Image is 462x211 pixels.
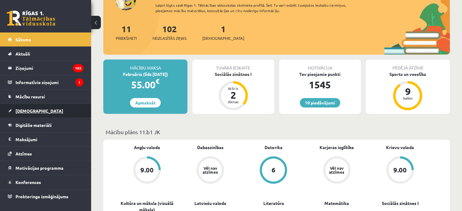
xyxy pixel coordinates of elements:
a: 6 [242,156,305,185]
span: Digitālie materiāli [15,122,52,128]
span: Neizlasītās ziņas [152,35,187,41]
a: Literatūra [263,200,284,206]
a: Angļu valoda [134,144,160,151]
span: Mācību resursi [15,94,45,99]
div: Laipni lūgts savā Rīgas 1. Tālmācības vidusskolas skolnieka profilā. Šeit Tu vari redzēt tuvojošo... [156,2,364,13]
div: Februāris (līdz [DATE]) [103,71,187,77]
a: Vēl nav atzīmes [305,156,368,185]
span: Sākums [15,37,31,42]
div: 6 [272,167,275,173]
a: Dabaszinības [197,144,224,151]
div: Sociālās zinātnes I [192,71,274,77]
p: Mācību plāns 11.b1 JK [106,128,447,136]
span: [DEMOGRAPHIC_DATA] [15,108,63,114]
a: Sports un veselība 9 balles [366,71,450,111]
a: Mācību resursi [8,90,84,104]
div: balles [399,96,417,100]
div: 2 [224,90,242,100]
a: Apmaksāt [130,98,161,107]
div: Atlicis [224,87,242,90]
div: 1545 [279,77,361,92]
span: Atzīmes [15,151,32,156]
span: Motivācijas programma [15,165,63,171]
div: Vēl nav atzīmes [328,166,345,174]
a: Karjeras izglītība [320,144,354,151]
span: Proktoringa izmēģinājums [15,194,68,199]
legend: Maksājumi [15,132,84,146]
a: 102Neizlasītās ziņas [152,23,187,41]
a: Proktoringa izmēģinājums [8,189,84,203]
a: Atzīmes [8,147,84,161]
a: 9.00 [115,156,179,185]
a: 10 piedāvājumi [300,98,340,107]
div: 9.00 [140,167,154,173]
span: [DEMOGRAPHIC_DATA] [202,35,244,41]
span: Aktuāli [15,51,30,56]
span: € [156,77,159,86]
div: Sports un veselība [366,71,450,77]
i: 102 [73,64,84,72]
div: Pēdējā atzīme [366,60,450,71]
span: Priekšmeti [116,35,137,41]
div: 55.00 [103,77,187,92]
a: Sociālās zinātnes I Atlicis 2 dienas [192,71,274,111]
div: dienas [224,100,242,104]
a: Motivācijas programma [8,161,84,175]
a: 9.00 [368,156,432,185]
a: Rīgas 1. Tālmācības vidusskola [7,11,55,26]
a: Aktuāli [8,47,84,61]
div: Tuvākā ieskaite [192,60,274,71]
div: Vēl nav atzīmes [202,166,219,174]
a: Konferences [8,175,84,189]
a: Informatīvie ziņojumi1 [8,75,84,89]
legend: Informatīvie ziņojumi [15,75,84,89]
a: Sociālās zinātnes I [382,200,418,206]
a: Ziņojumi102 [8,61,84,75]
a: Maksājumi [8,132,84,146]
a: Sākums [8,32,84,46]
a: Vēl nav atzīmes [179,156,242,185]
a: Matemātika [324,200,349,206]
span: Konferences [15,179,41,185]
div: 9.00 [393,167,407,173]
div: Motivācija [279,60,361,71]
a: 1[DEMOGRAPHIC_DATA] [202,23,244,41]
a: Datorika [265,144,282,151]
a: 11Priekšmeti [116,23,137,41]
a: Latviešu valoda [194,200,226,206]
legend: Ziņojumi [15,61,84,75]
a: Krievu valoda [386,144,414,151]
div: Mācību maksa [103,60,187,71]
a: Digitālie materiāli [8,118,84,132]
i: 1 [75,78,84,87]
div: 9 [399,87,417,96]
a: [DEMOGRAPHIC_DATA] [8,104,84,118]
div: Tev pieejamie punkti [279,71,361,77]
